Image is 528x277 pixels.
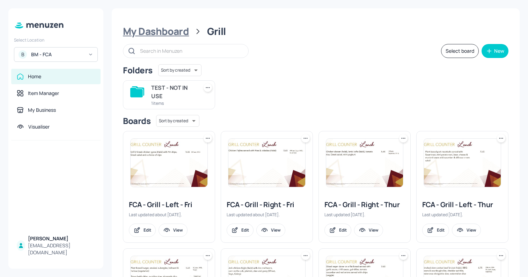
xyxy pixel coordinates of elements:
div: View [369,227,379,233]
div: [EMAIL_ADDRESS][DOMAIN_NAME] [28,242,95,256]
div: View [271,227,281,233]
div: Visualiser [28,123,50,130]
input: Search in Menuzen [140,46,241,56]
div: Last updated [DATE]. [422,212,503,218]
img: 2025-10-02-1759406433908ydatpx4igrf.jpeg [424,139,501,187]
div: Boards [123,115,151,126]
img: 2025-08-29-17564588765275jx79n9hqgt.jpeg [228,139,305,187]
div: Edit [339,227,347,233]
div: FCA - Grill - Right - Fri [227,200,307,210]
div: Folders [123,65,153,76]
img: 2025-09-05-17570684943895lokt6aehqw.jpeg [131,139,207,187]
div: Last updated about [DATE]. [227,212,307,218]
div: View [467,227,476,233]
div: B [19,50,27,59]
div: BM - FCA [31,51,84,58]
div: Home [28,73,41,80]
div: [PERSON_NAME] [28,235,95,242]
button: Select board [441,44,479,58]
div: FCA - Grill - Left - Fri [129,200,209,210]
div: Grill [207,25,226,38]
div: My Business [28,107,56,114]
div: Sort by created [156,114,199,128]
div: Item Manager [28,90,59,97]
img: 2025-09-10-1757491167659v6hs5bari9h.jpeg [326,139,403,187]
div: Last updated [DATE]. [324,212,405,218]
div: Edit [144,227,151,233]
div: FCA - Grill - Right - Thur [324,200,405,210]
div: Last updated about [DATE]. [129,212,209,218]
div: My Dashboard [123,25,189,38]
div: Sort by created [158,63,201,77]
div: Edit [437,227,445,233]
div: FCA - Grill - Left - Thur [422,200,503,210]
div: Edit [241,227,249,233]
div: New [494,49,504,53]
button: New [482,44,508,58]
div: TEST - NOT IN USE [151,83,195,100]
div: View [173,227,183,233]
div: 1 items [151,100,195,106]
div: Select Location [14,37,98,43]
